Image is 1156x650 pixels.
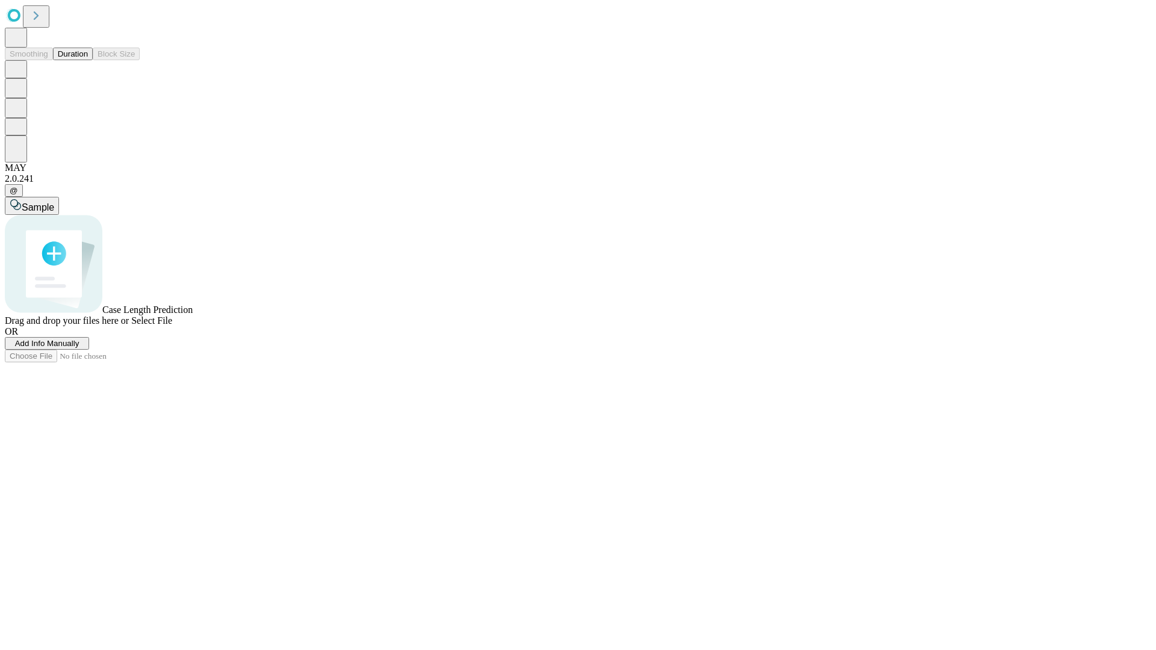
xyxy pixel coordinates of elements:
[5,184,23,197] button: @
[15,339,79,348] span: Add Info Manually
[131,315,172,326] span: Select File
[102,305,193,315] span: Case Length Prediction
[5,326,18,336] span: OR
[5,162,1151,173] div: MAY
[5,337,89,350] button: Add Info Manually
[5,315,129,326] span: Drag and drop your files here or
[10,186,18,195] span: @
[93,48,140,60] button: Block Size
[5,48,53,60] button: Smoothing
[5,197,59,215] button: Sample
[22,202,54,212] span: Sample
[5,173,1151,184] div: 2.0.241
[53,48,93,60] button: Duration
